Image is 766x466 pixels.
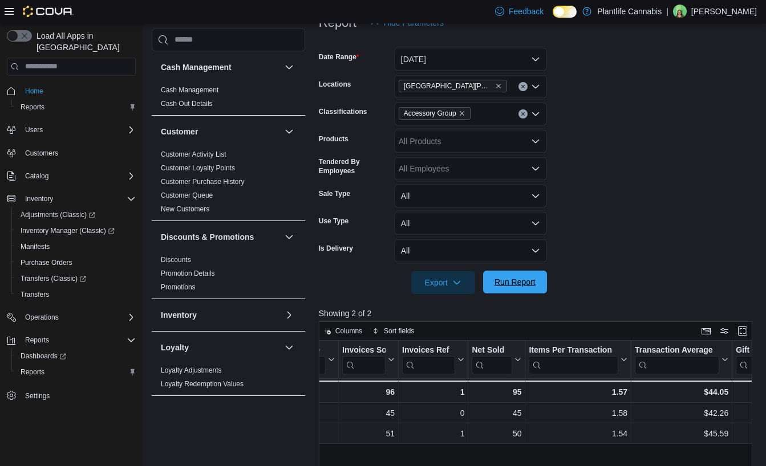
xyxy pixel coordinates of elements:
[666,5,668,18] p: |
[152,363,305,395] div: Loyalty
[16,349,136,363] span: Dashboards
[319,80,351,89] label: Locations
[161,191,213,200] span: Customer Queue
[161,283,196,291] a: Promotions
[518,82,528,91] button: Clear input
[21,388,136,402] span: Settings
[402,345,455,374] div: Invoices Ref
[161,126,198,137] h3: Customer
[21,146,63,160] a: Customers
[635,345,719,374] div: Transaction Average
[161,150,226,159] span: Customer Activity List
[384,326,414,336] span: Sort fields
[282,308,296,322] button: Inventory
[16,349,71,363] a: Dashboards
[319,308,757,319] p: Showing 2 of 2
[2,145,140,161] button: Customers
[699,324,713,338] button: Keyboard shortcuts
[404,80,493,92] span: [GEOGRAPHIC_DATA][PERSON_NAME]
[21,367,44,377] span: Reports
[399,80,507,92] span: St. Albert - Erin Ridge
[402,345,455,355] div: Invoices Ref
[161,231,254,243] h3: Discounts & Promotions
[161,86,218,94] a: Cash Management
[282,125,296,138] button: Customer
[161,342,280,353] button: Loyalty
[342,427,395,440] div: 51
[402,345,464,374] button: Invoices Ref
[11,255,140,271] button: Purchase Orders
[21,333,136,347] span: Reports
[529,385,627,399] div: 1.57
[529,345,618,374] div: Items Per Transaction
[25,171,48,181] span: Catalog
[161,99,213,108] span: Cash Out Details
[161,309,197,321] h3: Inventory
[531,137,540,146] button: Open list of options
[2,332,140,348] button: Reports
[319,216,348,226] label: Use Type
[161,366,222,375] span: Loyalty Adjustments
[16,224,136,238] span: Inventory Manager (Classic)
[597,5,662,18] p: Plantlife Cannabis
[245,406,335,420] div: [PERSON_NAME]
[25,194,53,203] span: Inventory
[161,62,280,73] button: Cash Management
[2,387,140,403] button: Settings
[161,205,209,214] span: New Customers
[411,271,475,294] button: Export
[2,191,140,207] button: Inventory
[518,109,528,118] button: Clear input
[319,244,353,253] label: Is Delivery
[161,62,232,73] h3: Cash Management
[282,230,296,244] button: Discounts & Promotions
[736,324,749,338] button: Enter fullscreen
[282,341,296,354] button: Loyalty
[16,100,49,114] a: Reports
[319,52,359,62] label: Date Range
[495,83,502,89] button: Remove St. Albert - Erin Ridge from selection in this group
[282,60,296,74] button: Cash Management
[21,192,58,206] button: Inventory
[472,385,521,399] div: 95
[21,310,136,324] span: Operations
[25,336,49,345] span: Reports
[16,208,136,222] span: Adjustments (Classic)
[531,82,540,91] button: Open list of options
[483,271,547,293] button: Run Report
[16,365,49,379] a: Reports
[16,256,136,269] span: Purchase Orders
[161,269,215,277] a: Promotion Details
[472,427,521,440] div: 50
[152,148,305,220] div: Customer
[161,177,245,186] span: Customer Purchase History
[21,123,136,137] span: Users
[11,223,140,239] a: Inventory Manager (Classic)
[529,406,627,420] div: 1.58
[21,192,136,206] span: Inventory
[161,191,213,199] a: Customer Queue
[21,351,66,361] span: Dashboards
[2,168,140,184] button: Catalog
[21,274,86,283] span: Transfers (Classic)
[11,239,140,255] button: Manifests
[368,324,419,338] button: Sort fields
[152,83,305,115] div: Cash Management
[635,406,728,420] div: $42.26
[531,109,540,118] button: Open list of options
[529,345,627,374] button: Items Per Transaction
[21,290,49,299] span: Transfers
[161,150,226,158] a: Customer Activity List
[161,231,280,243] button: Discounts & Promotions
[21,258,72,267] span: Purchase Orders
[161,255,191,264] span: Discounts
[245,345,326,355] div: Tendered Employee
[16,365,136,379] span: Reports
[529,427,627,440] div: 1.54
[509,6,544,17] span: Feedback
[161,366,222,374] a: Loyalty Adjustments
[161,164,235,172] a: Customer Loyalty Points
[335,326,362,336] span: Columns
[161,100,213,108] a: Cash Out Details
